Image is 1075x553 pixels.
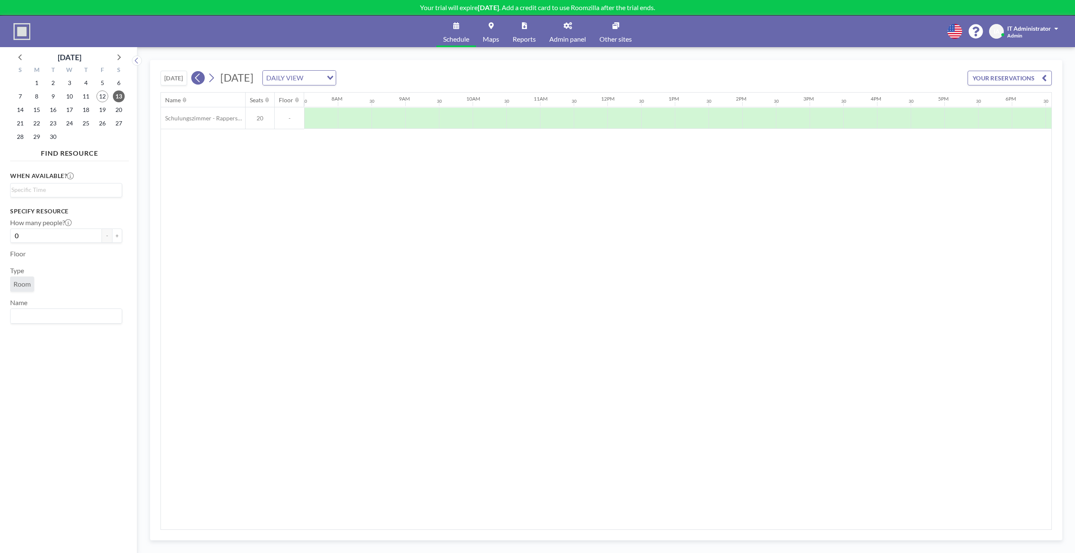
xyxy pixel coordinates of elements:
[466,96,480,102] div: 10AM
[994,28,1000,35] span: IA
[113,117,125,129] span: Saturday, September 27, 2025
[871,96,881,102] div: 4PM
[10,146,129,157] h4: FIND RESOURCE
[11,183,122,196] div: Search for option
[14,104,26,116] span: Sunday, September 14, 2025
[639,98,644,104] div: 30
[220,71,254,84] span: [DATE]
[483,36,499,43] span: Maps
[102,229,112,243] button: -
[543,16,593,47] a: Admin panel
[246,114,274,122] span: 20
[909,98,914,104] div: 30
[47,131,59,143] span: Tuesday, September 30, 2025
[443,36,469,43] span: Schedule
[302,98,307,104] div: 30
[47,117,59,129] span: Tuesday, September 23, 2025
[476,16,506,47] a: Maps
[80,90,92,102] span: Thursday, September 11, 2025
[14,90,26,102] span: Sunday, September 7, 2025
[31,104,43,116] span: Monday, September 15, 2025
[803,96,814,102] div: 3PM
[1007,32,1022,39] span: Admin
[669,96,679,102] div: 1PM
[593,16,639,47] a: Other sites
[62,65,78,76] div: W
[736,96,746,102] div: 2PM
[1007,25,1051,32] span: IT Administrator
[64,117,75,129] span: Wednesday, September 24, 2025
[80,104,92,116] span: Thursday, September 18, 2025
[31,77,43,89] span: Monday, September 1, 2025
[1005,96,1016,102] div: 6PM
[599,36,632,43] span: Other sites
[10,266,24,275] label: Type
[13,280,31,288] span: Room
[96,90,108,102] span: Friday, September 12, 2025
[80,117,92,129] span: Thursday, September 25, 2025
[14,131,26,143] span: Sunday, September 28, 2025
[265,72,305,83] span: DAILY VIEW
[31,131,43,143] span: Monday, September 29, 2025
[506,16,543,47] a: Reports
[110,65,127,76] div: S
[161,114,245,122] span: Schulungszimmer - Rapperswil
[29,65,45,76] div: M
[399,96,410,102] div: 9AM
[11,185,117,194] input: Search for option
[332,96,342,102] div: 8AM
[47,90,59,102] span: Tuesday, September 9, 2025
[11,311,117,322] input: Search for option
[14,117,26,129] span: Sunday, September 21, 2025
[976,98,981,104] div: 30
[10,298,27,307] label: Name
[165,96,181,104] div: Name
[478,3,499,11] b: [DATE]
[263,71,336,85] div: Search for option
[80,77,92,89] span: Thursday, September 4, 2025
[58,51,81,63] div: [DATE]
[436,16,476,47] a: Schedule
[369,98,374,104] div: 30
[11,309,122,323] div: Search for option
[31,90,43,102] span: Monday, September 8, 2025
[47,104,59,116] span: Tuesday, September 16, 2025
[841,98,846,104] div: 30
[572,98,577,104] div: 30
[64,104,75,116] span: Wednesday, September 17, 2025
[250,96,263,104] div: Seats
[113,77,125,89] span: Saturday, September 6, 2025
[10,250,26,258] label: Floor
[275,114,304,122] span: -
[10,218,72,227] label: How many people?
[96,117,108,129] span: Friday, September 26, 2025
[306,72,322,83] input: Search for option
[112,229,122,243] button: +
[113,90,125,102] span: Saturday, September 13, 2025
[549,36,586,43] span: Admin panel
[1043,98,1048,104] div: 30
[31,117,43,129] span: Monday, September 22, 2025
[13,23,30,40] img: organization-logo
[534,96,548,102] div: 11AM
[47,77,59,89] span: Tuesday, September 2, 2025
[601,96,615,102] div: 12PM
[10,207,122,215] h3: Specify resource
[504,98,509,104] div: 30
[513,36,536,43] span: Reports
[706,98,711,104] div: 30
[64,77,75,89] span: Wednesday, September 3, 2025
[96,104,108,116] span: Friday, September 19, 2025
[279,96,293,104] div: Floor
[94,65,110,76] div: F
[96,77,108,89] span: Friday, September 5, 2025
[938,96,949,102] div: 5PM
[968,71,1052,85] button: YOUR RESERVATIONS
[64,90,75,102] span: Wednesday, September 10, 2025
[78,65,94,76] div: T
[12,65,29,76] div: S
[437,98,442,104] div: 30
[774,98,779,104] div: 30
[113,104,125,116] span: Saturday, September 20, 2025
[45,65,62,76] div: T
